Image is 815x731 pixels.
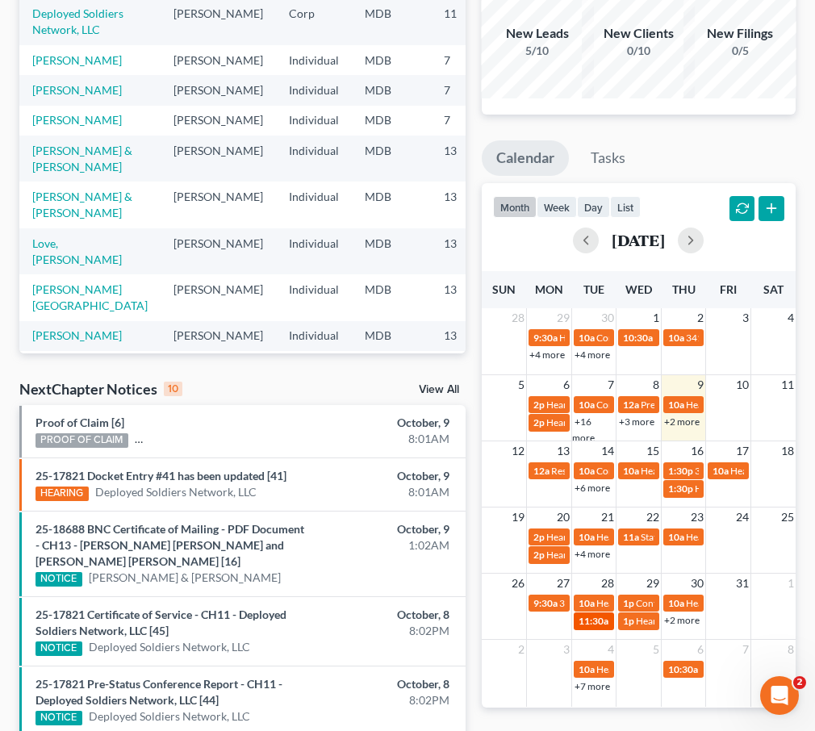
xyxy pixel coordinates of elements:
[555,441,571,461] span: 13
[322,468,449,484] div: October, 9
[579,597,595,609] span: 10a
[537,196,577,218] button: week
[610,196,641,218] button: list
[686,332,765,344] span: 341(a) Meeting for
[596,663,722,675] span: Hearing for [PERSON_NAME]
[276,321,352,351] td: Individual
[352,75,431,105] td: MDB
[431,182,512,228] td: 13
[562,375,571,395] span: 6
[135,431,327,447] a: [PERSON_NAME] & [PERSON_NAME]
[683,43,796,59] div: 0/5
[575,482,610,494] a: +6 more
[672,282,696,296] span: Thu
[651,640,661,659] span: 5
[32,83,122,97] a: [PERSON_NAME]
[546,531,672,543] span: Hearing for [PERSON_NAME]
[668,399,684,411] span: 10a
[322,607,449,623] div: October, 8
[516,640,526,659] span: 2
[645,441,661,461] span: 15
[89,570,281,586] a: [PERSON_NAME] & [PERSON_NAME]
[533,597,558,609] span: 9:30a
[276,75,352,105] td: Individual
[431,45,512,75] td: 7
[533,465,550,477] span: 12a
[533,399,545,411] span: 2p
[668,332,684,344] span: 10a
[510,574,526,593] span: 26
[579,663,595,675] span: 10a
[577,196,610,218] button: day
[555,308,571,328] span: 29
[510,441,526,461] span: 12
[686,597,734,609] span: Hearing for
[352,182,431,228] td: MDB
[779,375,796,395] span: 11
[668,465,693,477] span: 1:30p
[786,640,796,659] span: 8
[546,399,672,411] span: Hearing for [PERSON_NAME]
[533,531,545,543] span: 2p
[352,106,431,136] td: MDB
[161,106,276,136] td: [PERSON_NAME]
[596,399,779,411] span: Confirmation hearing for [PERSON_NAME]
[562,640,571,659] span: 3
[596,531,722,543] span: Hearing for [PERSON_NAME]
[36,416,124,429] a: Proof of Claim [6]
[36,641,82,656] div: NOTICE
[623,332,653,344] span: 10:30a
[606,375,616,395] span: 7
[575,680,610,692] a: +7 more
[89,639,250,655] a: Deployed Soldiers Network, LLC
[555,508,571,527] span: 20
[32,6,123,36] a: Deployed Soldiers Network, LLC
[636,615,706,627] span: Hearing on MTD
[32,282,148,312] a: [PERSON_NAME][GEOGRAPHIC_DATA]
[664,416,700,428] a: +2 more
[431,351,512,381] td: 13
[641,531,733,543] span: Status Conference for
[625,282,652,296] span: Wed
[645,508,661,527] span: 22
[36,608,286,637] a: 25-17821 Certificate of Service - CH11 - Deployed Soldiers Network, LLC [45]
[619,416,654,428] a: +3 more
[641,465,767,477] span: Hearing for [PERSON_NAME]
[696,640,705,659] span: 6
[161,45,276,75] td: [PERSON_NAME]
[322,676,449,692] div: October, 8
[322,521,449,537] div: October, 9
[600,574,616,593] span: 28
[720,282,737,296] span: Fri
[668,597,684,609] span: 10a
[734,441,750,461] span: 17
[352,136,431,182] td: MDB
[572,416,595,444] a: +16 more
[95,484,257,500] a: Deployed Soldiers Network, LLC
[779,441,796,461] span: 18
[276,274,352,320] td: Individual
[576,140,640,176] a: Tasks
[559,597,716,609] span: 341(a) Meeting for [PERSON_NAME]
[431,228,512,274] td: 13
[696,375,705,395] span: 9
[575,349,610,361] a: +4 more
[760,676,799,715] iframe: Intercom live chat
[575,548,610,560] a: +4 more
[793,676,806,689] span: 2
[763,282,784,296] span: Sat
[431,106,512,136] td: 7
[579,399,595,411] span: 10a
[322,623,449,639] div: 8:02PM
[352,321,431,351] td: MDB
[89,708,250,725] a: Deployed Soldiers Network, LLC
[600,441,616,461] span: 14
[579,465,595,477] span: 10a
[623,615,634,627] span: 1p
[533,549,545,561] span: 2p
[352,274,431,320] td: MDB
[276,351,352,381] td: Individual
[36,469,286,482] a: 25-17821 Docket Entry #41 has been updated [41]
[322,692,449,708] div: 8:02PM
[431,136,512,182] td: 13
